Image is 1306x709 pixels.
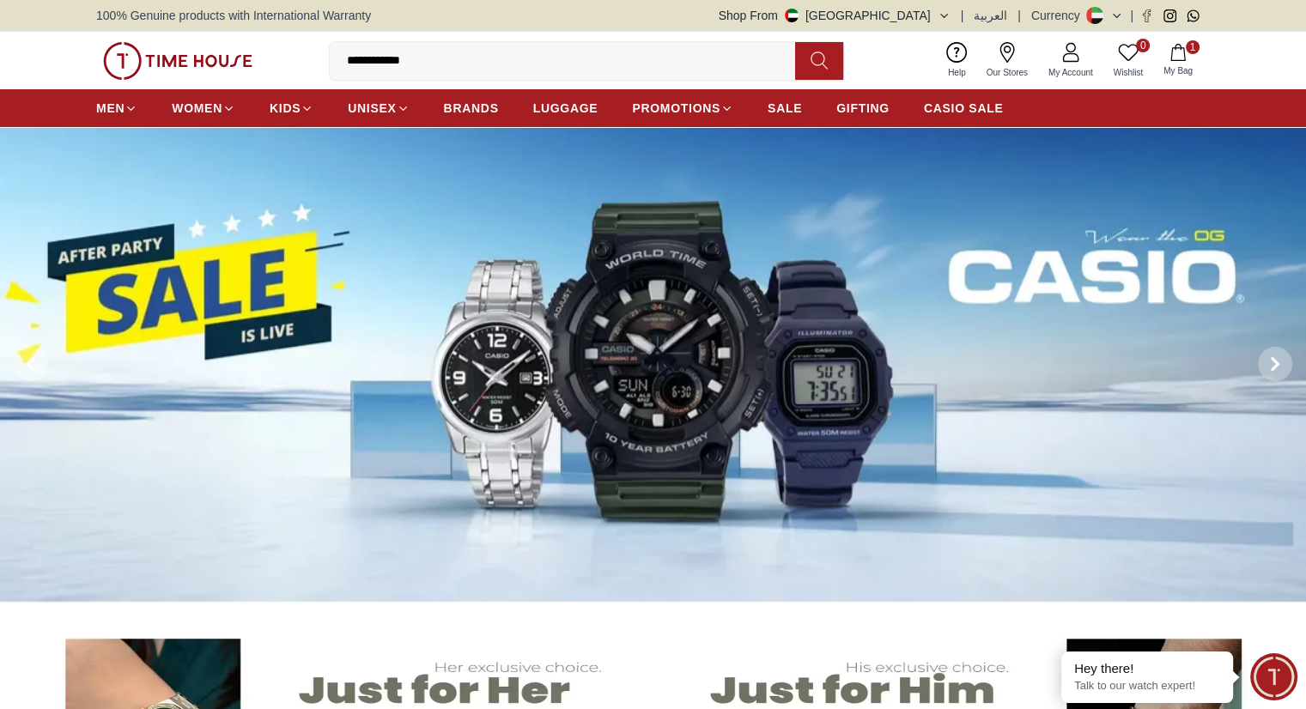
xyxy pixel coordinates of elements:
p: Talk to our watch expert! [1074,679,1220,694]
div: Hey there! [1074,660,1220,677]
span: WOMEN [172,100,222,117]
span: | [1017,7,1021,24]
button: العربية [974,7,1007,24]
a: UNISEX [348,93,409,124]
span: 1 [1186,40,1200,54]
span: SALE [768,100,802,117]
a: GIFTING [836,93,890,124]
a: PROMOTIONS [632,93,733,124]
span: | [961,7,964,24]
span: 100% Genuine products with International Warranty [96,7,371,24]
a: MEN [96,93,137,124]
span: 0 [1136,39,1150,52]
span: Help [941,66,973,79]
div: Currency [1031,7,1087,24]
a: BRANDS [444,93,499,124]
a: Instagram [1163,9,1176,22]
a: LUGGAGE [533,93,598,124]
a: 0Wishlist [1103,39,1153,82]
a: Whatsapp [1187,9,1200,22]
img: ... [103,42,252,80]
span: Wishlist [1107,66,1150,79]
a: WOMEN [172,93,235,124]
span: BRANDS [444,100,499,117]
button: Shop From[GEOGRAPHIC_DATA] [719,7,951,24]
span: GIFTING [836,100,890,117]
a: SALE [768,93,802,124]
a: KIDS [270,93,313,124]
a: Help [938,39,976,82]
span: UNISEX [348,100,396,117]
span: CASIO SALE [924,100,1004,117]
span: PROMOTIONS [632,100,720,117]
img: United Arab Emirates [785,9,799,22]
span: | [1130,7,1133,24]
span: KIDS [270,100,301,117]
a: Facebook [1140,9,1153,22]
a: CASIO SALE [924,93,1004,124]
span: My Account [1042,66,1100,79]
a: Our Stores [976,39,1038,82]
div: Chat Widget [1250,653,1297,700]
span: My Bag [1157,64,1200,77]
span: MEN [96,100,125,117]
button: 1My Bag [1153,40,1203,81]
span: Our Stores [980,66,1035,79]
span: LUGGAGE [533,100,598,117]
